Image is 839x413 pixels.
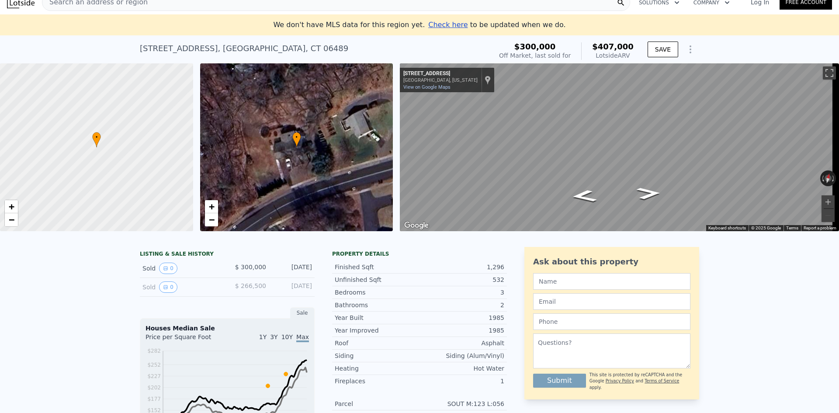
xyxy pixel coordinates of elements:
div: Sold [142,281,220,293]
div: LISTING & SALE HISTORY [140,250,315,259]
div: 1985 [419,313,504,322]
div: Property details [332,250,507,257]
a: Terms (opens in new tab) [786,226,798,230]
a: Report a problem [804,226,836,230]
div: [DATE] [273,263,312,274]
div: to be updated when we do. [428,20,565,30]
button: Reset the view [823,170,833,187]
tspan: $282 [147,348,161,354]
div: Sale [290,307,315,319]
button: Show Options [682,41,699,58]
div: Hot Water [419,364,504,373]
div: Price per Square Foot [146,333,227,347]
div: • [292,132,301,147]
span: • [292,133,301,141]
span: 3Y [270,333,277,340]
div: Year Improved [335,326,419,335]
div: 1985 [419,326,504,335]
a: Zoom out [205,213,218,226]
div: Unfinished Sqft [335,275,419,284]
div: Lotside ARV [592,51,634,60]
button: View historical data [159,263,177,274]
a: Zoom in [205,200,218,213]
div: Bedrooms [335,288,419,297]
div: 532 [419,275,504,284]
span: − [9,214,14,225]
span: + [208,201,214,212]
a: Show location on map [485,75,491,85]
a: View on Google Maps [403,84,451,90]
span: • [92,133,101,141]
div: This site is protected by reCAPTCHA and the Google and apply. [589,372,690,391]
div: Heating [335,364,419,373]
span: − [208,214,214,225]
a: Zoom out [5,213,18,226]
div: Off Market, last sold for [499,51,571,60]
div: Parcel [335,399,419,408]
button: SAVE [648,42,678,57]
div: [STREET_ADDRESS] [403,70,478,77]
span: $407,000 [592,42,634,51]
button: Submit [533,374,586,388]
a: Privacy Policy [606,378,634,383]
button: Rotate clockwise [832,170,836,186]
div: 1,296 [419,263,504,271]
div: Ask about this property [533,256,690,268]
tspan: $227 [147,373,161,379]
div: Finished Sqft [335,263,419,271]
path: Go East, Darling St [627,184,671,202]
span: Check here [428,21,468,29]
tspan: $202 [147,385,161,391]
button: Zoom in [822,195,835,208]
button: Zoom out [822,209,835,222]
span: + [9,201,14,212]
span: 10Y [281,333,293,340]
div: • [92,132,101,147]
input: Email [533,293,690,310]
div: Asphalt [419,339,504,347]
img: Google [402,220,431,231]
a: Zoom in [5,200,18,213]
input: Name [533,273,690,290]
div: Siding (Alum/Vinyl) [419,351,504,360]
button: Rotate counterclockwise [820,170,825,186]
div: SOUT M:123 L:056 [419,399,504,408]
span: $ 266,500 [235,282,266,289]
tspan: $252 [147,362,161,368]
div: Fireplaces [335,377,419,385]
span: Max [296,333,309,342]
div: Year Built [335,313,419,322]
span: © 2025 Google [751,226,781,230]
input: Phone [533,313,690,330]
div: Sold [142,263,220,274]
div: [DATE] [273,281,312,293]
span: 1Y [259,333,267,340]
button: View historical data [159,281,177,293]
div: 1 [419,377,504,385]
div: Bathrooms [335,301,419,309]
button: Keyboard shortcuts [708,225,746,231]
a: Open this area in Google Maps (opens a new window) [402,220,431,231]
tspan: $177 [147,396,161,402]
div: Houses Median Sale [146,324,309,333]
div: 2 [419,301,504,309]
div: 3 [419,288,504,297]
button: Toggle fullscreen view [823,66,836,80]
div: Map [400,63,839,231]
div: Roof [335,339,419,347]
span: $300,000 [514,42,556,51]
div: Street View [400,63,839,231]
div: We don't have MLS data for this region yet. [273,20,565,30]
div: [GEOGRAPHIC_DATA], [US_STATE] [403,77,478,83]
div: [STREET_ADDRESS] , [GEOGRAPHIC_DATA] , CT 06489 [140,42,348,55]
path: Go Southwest, Darling St [560,187,608,205]
div: Siding [335,351,419,360]
a: Terms of Service [645,378,679,383]
span: $ 300,000 [235,264,266,271]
